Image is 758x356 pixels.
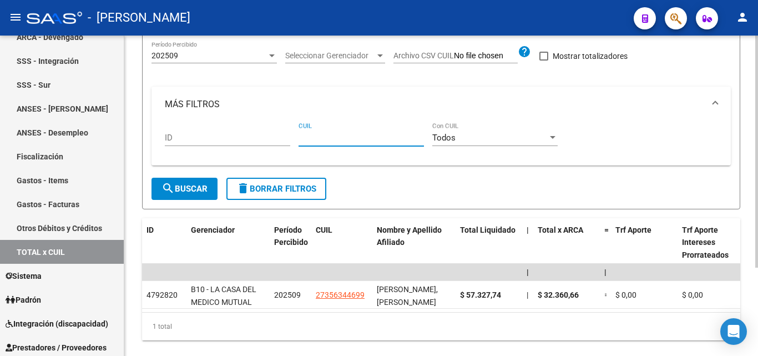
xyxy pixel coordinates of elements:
span: B10 - LA CASA DEL MEDICO MUTUAL [191,285,256,307]
span: Todos [432,133,456,143]
span: Archivo CSV CUIL [393,51,454,60]
datatable-header-cell: Total x ARCA [533,218,600,267]
span: - [PERSON_NAME] [88,6,190,30]
span: Período Percibido [274,225,308,247]
mat-icon: delete [236,182,250,195]
input: Archivo CSV CUIL [454,51,518,61]
button: Borrar Filtros [226,178,326,200]
datatable-header-cell: Total Liquidado [456,218,522,267]
datatable-header-cell: Trf Aporte Intereses Prorrateados [678,218,744,267]
span: CUIL [316,225,332,234]
span: | [527,225,529,234]
div: MÁS FILTROS [151,122,731,166]
span: Integración (discapacidad) [6,318,108,330]
span: Total x ARCA [538,225,583,234]
span: Borrar Filtros [236,184,316,194]
datatable-header-cell: Período Percibido [270,218,311,267]
datatable-header-cell: Trf Aporte [611,218,678,267]
span: $ 32.360,66 [538,290,579,299]
span: Mostrar totalizadores [553,49,628,63]
span: Sistema [6,270,42,282]
span: Seleccionar Gerenciador [285,51,375,61]
span: 202509 [274,290,301,299]
span: $ 0,00 [682,290,703,299]
span: Padrón [6,294,41,306]
mat-panel-title: MÁS FILTROS [165,98,704,111]
mat-icon: menu [9,11,22,24]
mat-icon: search [161,182,175,195]
datatable-header-cell: = [600,218,611,267]
mat-icon: help [518,45,531,58]
span: Buscar [161,184,208,194]
span: 4792820 [146,290,178,299]
datatable-header-cell: CUIL [311,218,372,267]
span: Nombre y Apellido Afiliado [377,225,442,247]
span: Trf Aporte [615,225,651,234]
span: | [527,290,528,299]
span: $ 57.327,74 [460,290,501,299]
button: Buscar [151,178,218,200]
span: 27356344699 [316,290,365,299]
span: Gerenciador [191,225,235,234]
span: Prestadores / Proveedores [6,342,107,354]
span: [PERSON_NAME], [PERSON_NAME] [377,285,438,307]
span: Trf Aporte Intereses Prorrateados [682,225,729,260]
span: = [604,225,609,234]
span: = [604,290,609,299]
datatable-header-cell: Nombre y Apellido Afiliado [372,218,456,267]
span: $ 0,00 [615,290,636,299]
span: ID [146,225,154,234]
span: | [527,268,529,277]
span: | [604,268,607,277]
div: Open Intercom Messenger [720,318,747,345]
span: 202509 [151,51,178,60]
span: Total Liquidado [460,225,516,234]
datatable-header-cell: ID [142,218,186,267]
div: 1 total [142,313,740,340]
mat-expansion-panel-header: MÁS FILTROS [151,87,731,122]
datatable-header-cell: | [522,218,533,267]
mat-icon: person [736,11,749,24]
datatable-header-cell: Gerenciador [186,218,270,267]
